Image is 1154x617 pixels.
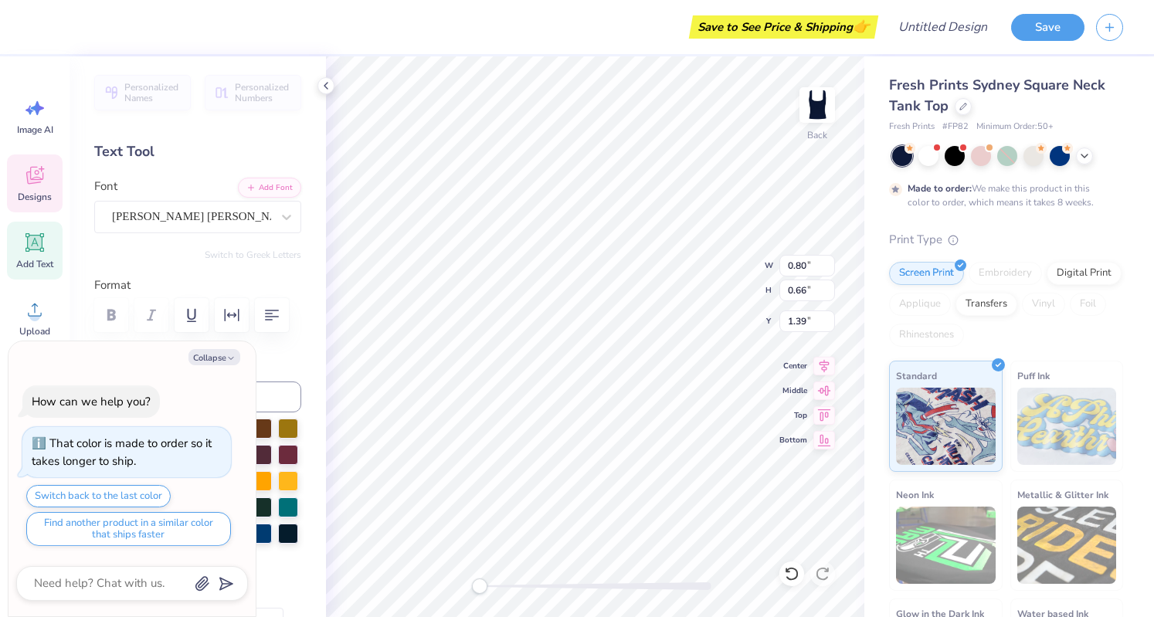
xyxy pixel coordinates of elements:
[235,82,292,103] span: Personalized Numbers
[779,385,807,397] span: Middle
[779,409,807,422] span: Top
[779,360,807,372] span: Center
[205,249,301,261] button: Switch to Greek Letters
[969,262,1042,285] div: Embroidery
[26,512,231,546] button: Find another product in a similar color that ships faster
[896,388,996,465] img: Standard
[1070,293,1106,316] div: Foil
[802,90,833,120] img: Back
[908,182,972,195] strong: Made to order:
[896,486,934,503] span: Neon Ink
[16,258,53,270] span: Add Text
[94,276,301,294] label: Format
[942,120,969,134] span: # FP82
[955,293,1017,316] div: Transfers
[1017,388,1117,465] img: Puff Ink
[779,434,807,446] span: Bottom
[1017,486,1108,503] span: Metallic & Glitter Ink
[205,75,301,110] button: Personalized Numbers
[889,76,1105,115] span: Fresh Prints Sydney Square Neck Tank Top
[886,12,1000,42] input: Untitled Design
[976,120,1054,134] span: Minimum Order: 50 +
[889,120,935,134] span: Fresh Prints
[94,178,117,195] label: Font
[889,324,964,347] div: Rhinestones
[1022,293,1065,316] div: Vinyl
[1047,262,1122,285] div: Digital Print
[1017,368,1050,384] span: Puff Ink
[238,178,301,198] button: Add Font
[889,293,951,316] div: Applique
[889,231,1123,249] div: Print Type
[32,394,151,409] div: How can we help you?
[94,75,191,110] button: Personalized Names
[908,181,1098,209] div: We make this product in this color to order, which means it takes 8 weeks.
[19,325,50,337] span: Upload
[853,17,870,36] span: 👉
[896,507,996,584] img: Neon Ink
[889,262,964,285] div: Screen Print
[17,124,53,136] span: Image AI
[807,128,827,142] div: Back
[124,82,182,103] span: Personalized Names
[32,436,212,469] div: That color is made to order so it takes longer to ship.
[18,191,52,203] span: Designs
[26,485,171,507] button: Switch back to the last color
[1011,14,1084,41] button: Save
[1017,507,1117,584] img: Metallic & Glitter Ink
[188,349,240,365] button: Collapse
[94,141,301,162] div: Text Tool
[472,578,487,594] div: Accessibility label
[693,15,874,39] div: Save to See Price & Shipping
[896,368,937,384] span: Standard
